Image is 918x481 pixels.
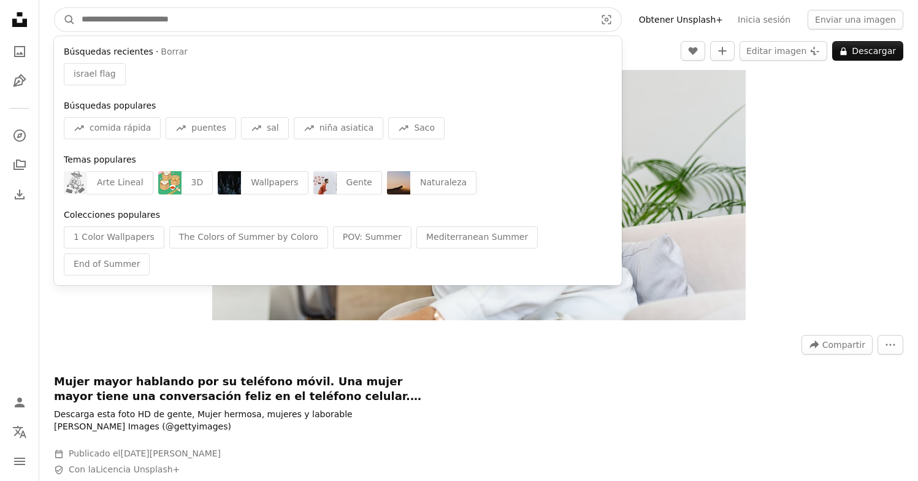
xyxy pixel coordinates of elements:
span: Temas populares [64,155,136,164]
button: Enviar una imagen [808,10,903,29]
span: israel flag [74,68,116,80]
a: Inicio — Unsplash [7,7,32,34]
button: Menú [7,449,32,474]
a: Iniciar sesión / Registrarse [7,390,32,415]
div: 3D [182,171,213,194]
button: Descargar [832,41,903,61]
div: End of Summer [64,253,150,275]
h1: Mujer mayor hablando por su teléfono móvil. Una mujer mayor tiene una conversación feliz en el te... [54,374,422,404]
div: Naturaleza [410,171,476,194]
img: premium_vector-1752709911696-27a744dc32d9 [64,171,87,194]
button: Buscar en Unsplash [55,8,75,31]
span: Saco [414,122,435,134]
button: Idioma [7,420,32,444]
span: Publicado el [69,448,221,458]
span: puentes [191,122,226,134]
button: Compartir esta imagen [801,335,873,355]
button: Búsqueda visual [592,8,621,31]
img: premium_photo-1756163700959-70915d58a694 [313,171,337,194]
button: Más acciones [878,335,903,355]
a: Colecciones [7,153,32,177]
time: 25 de agosto de 2022, 6:03:13 GMT-6 [120,448,221,458]
button: Me gusta [681,41,705,61]
div: The Colors of Summer by Coloro [169,226,328,248]
a: Historial de descargas [7,182,32,207]
form: Encuentra imágenes en todo el sitio [54,7,622,32]
div: Wallpapers [241,171,308,194]
span: Búsquedas populares [64,101,156,110]
span: Con la [69,464,180,476]
img: premium_photo-1751520788468-d3b7b4b94a8e [387,171,410,194]
img: premium_photo-1675873580289-213b32be1f1a [218,171,241,194]
a: Licencia Unsplash+ [96,464,180,474]
a: Ilustraciones [7,69,32,93]
span: comida rápida [90,122,151,134]
a: Explorar [7,123,32,148]
span: sal [267,122,279,134]
div: POV: Summer [333,226,411,248]
button: Borrar [161,46,188,58]
div: Arte Lineal [87,171,153,194]
div: 1 Color Wallpapers [64,226,164,248]
div: · [64,46,612,58]
div: Mediterranean Summer [416,226,538,248]
a: Fotos [7,39,32,64]
p: Descarga esta foto HD de gente, Mujer hermosa, mujeres y laborable [PERSON_NAME] Images (@gettyim... [54,409,422,433]
button: Añade a la colección [710,41,735,61]
span: Compartir [822,336,865,354]
img: premium_vector-1733848647289-cab28616121b [158,171,182,194]
span: niña asiatica [319,122,374,134]
a: Inicia sesión [730,10,798,29]
span: Colecciones populares [64,210,160,220]
span: Búsquedas recientes [64,46,153,58]
a: Obtener Unsplash+ [632,10,730,29]
div: Gente [337,171,382,194]
button: Editar imagen [740,41,827,61]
